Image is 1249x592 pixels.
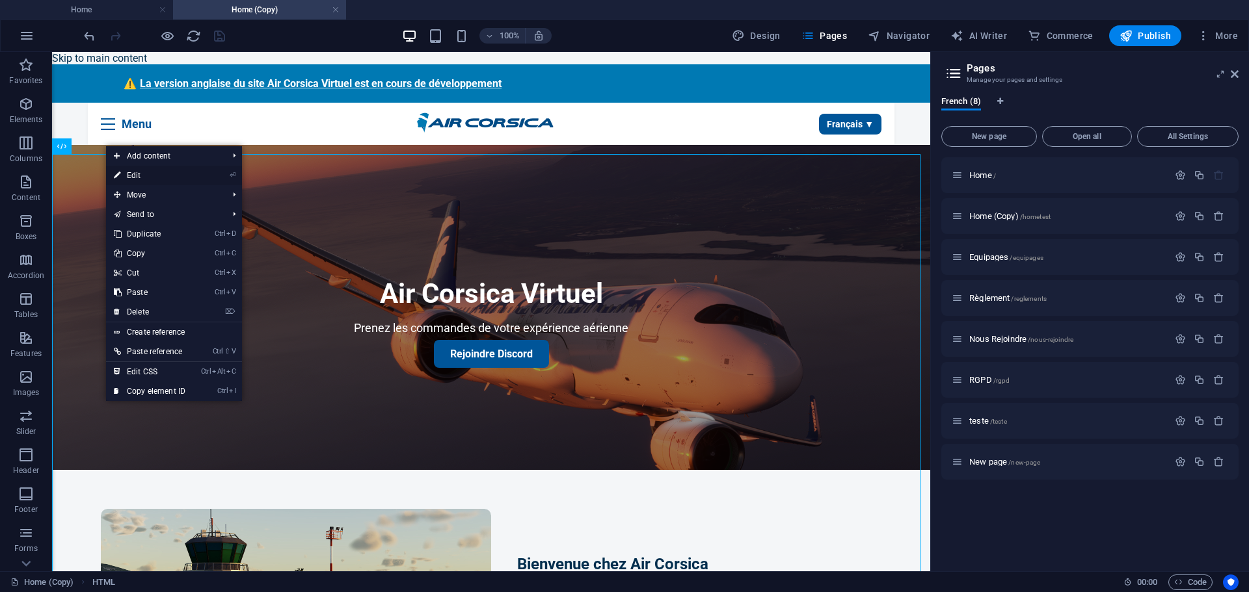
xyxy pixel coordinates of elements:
button: Design [727,25,786,46]
span: French (8) [941,94,981,112]
p: Forms [14,543,38,554]
i: V [226,288,235,296]
span: Click to select. Double-click to edit [92,574,115,590]
i: Ctrl [215,288,225,296]
button: undo [81,28,97,44]
div: Home (Copy)/hometest [965,212,1168,220]
div: RGPD/rgpd [965,376,1168,384]
div: Remove [1213,333,1224,344]
p: Columns [10,153,42,164]
div: Duplicate [1194,292,1205,303]
div: Remove [1213,456,1224,467]
div: Settings [1175,292,1186,303]
span: Code [1174,574,1207,590]
span: Click to open page [969,416,1007,426]
p: Content [12,192,40,203]
h2: Pages [967,62,1239,74]
nav: breadcrumb [92,574,115,590]
a: CtrlICopy element ID [106,381,193,401]
span: /reglements [1011,295,1047,302]
div: Remove [1213,251,1224,263]
span: Click to open page [969,293,1047,303]
button: AI Writer [945,25,1012,46]
p: Tables [14,309,38,320]
i: I [229,387,235,395]
h4: Home (Copy) [173,3,346,17]
i: Ctrl [201,367,211,376]
span: : [1146,577,1148,587]
p: Images [13,387,40,398]
a: ⌦Delete [106,302,193,322]
i: ⇧ [224,347,230,355]
i: D [226,229,235,238]
a: Create reference [106,322,242,342]
button: Publish [1109,25,1181,46]
button: Open all [1042,126,1132,147]
i: C [226,367,235,376]
i: Alt [212,367,225,376]
div: The startpage cannot be deleted [1213,170,1224,181]
i: C [226,249,235,257]
div: Nous Rejoindre/nous-rejoindre [965,335,1168,343]
button: Commerce [1023,25,1099,46]
span: / [993,172,996,179]
div: Settings [1175,211,1186,222]
div: Design (Ctrl+Alt+Y) [727,25,786,46]
div: Remove [1213,211,1224,222]
p: Accordion [8,270,44,281]
a: Ctrl⇧VPaste reference [106,342,193,361]
div: Remove [1213,374,1224,385]
i: Ctrl [215,268,225,277]
div: Remove [1213,415,1224,426]
span: All Settings [1143,133,1233,140]
i: Ctrl [215,249,225,257]
span: Click to open page [969,334,1073,344]
span: /equipages [1010,254,1043,261]
div: Language Tabs [941,96,1239,121]
div: Settings [1175,456,1186,467]
i: ⌦ [225,307,235,316]
button: Navigator [863,25,935,46]
span: New page [947,133,1031,140]
span: AI Writer [950,29,1007,42]
div: Duplicate [1194,456,1205,467]
span: /rgpd [993,377,1010,384]
i: V [232,347,235,355]
div: Settings [1175,333,1186,344]
button: reload [185,28,201,44]
div: Duplicate [1194,415,1205,426]
i: Undo: Change pages (Ctrl+Z) [82,29,97,44]
a: CtrlDDuplicate [106,224,193,244]
button: Code [1168,574,1213,590]
button: All Settings [1137,126,1239,147]
span: /nous-rejoindre [1028,336,1073,343]
div: Settings [1175,374,1186,385]
div: New page/new-page [965,457,1168,466]
i: Ctrl [217,387,228,395]
div: Duplicate [1194,211,1205,222]
button: 100% [479,28,526,44]
div: Equipages/equipages [965,253,1168,261]
span: Open all [1048,133,1126,140]
i: Reload page [186,29,201,44]
p: Footer [14,504,38,515]
div: Règlement/reglements [965,294,1168,302]
span: Move [106,185,222,205]
div: Settings [1175,251,1186,263]
i: ⏎ [230,171,235,179]
a: CtrlAltCEdit CSS [106,362,193,381]
a: CtrlVPaste [106,283,193,302]
div: Settings [1175,170,1186,181]
span: Commerce [1028,29,1094,42]
button: New page [941,126,1037,147]
span: Click to open page [969,170,996,180]
span: /hometest [1020,213,1051,220]
a: ⏎Edit [106,166,193,185]
div: Duplicate [1194,251,1205,263]
button: Pages [796,25,852,46]
span: 00 00 [1137,574,1157,590]
i: Ctrl [215,229,225,238]
div: Duplicate [1194,333,1205,344]
p: Slider [16,426,36,437]
a: CtrlXCut [106,263,193,283]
